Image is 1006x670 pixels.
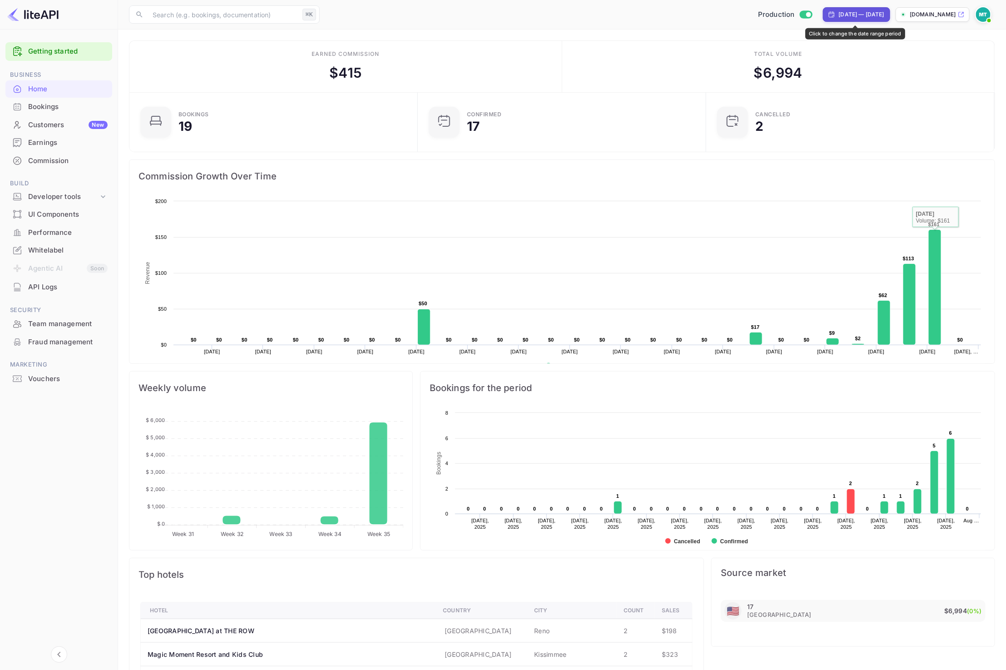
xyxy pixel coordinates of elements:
[344,337,350,342] text: $0
[28,319,108,329] div: Team management
[778,337,784,342] text: $0
[916,481,919,486] text: 2
[497,337,503,342] text: $0
[700,506,703,511] text: 0
[5,98,112,115] a: Bookings
[28,209,108,220] div: UI Components
[849,481,852,486] text: 2
[517,506,520,511] text: 0
[28,156,108,166] div: Commission
[654,619,693,643] td: $198
[771,518,789,530] text: [DATE], 2025
[5,315,112,332] a: Team management
[28,282,108,293] div: API Logs
[738,518,755,530] text: [DATE], 2025
[146,452,165,458] tspan: $ 4,000
[172,531,194,538] tspan: Week 31
[5,370,112,388] div: Vouchers
[583,506,586,511] text: 0
[928,222,940,227] text: $161
[419,301,427,306] text: $50
[527,602,616,619] th: City
[676,337,682,342] text: $0
[155,270,167,276] text: $100
[566,506,569,511] text: 0
[89,121,108,129] div: New
[395,337,401,342] text: $0
[538,518,555,530] text: [DATE], 2025
[574,337,580,342] text: $0
[408,349,425,354] text: [DATE]
[5,206,112,223] div: UI Components
[527,643,616,666] td: Kissimmee
[937,518,955,530] text: [DATE], 2025
[293,337,299,342] text: $0
[533,506,536,511] text: 0
[754,10,816,20] div: Switch to Sandbox mode
[839,10,884,19] div: [DATE] — [DATE]
[446,436,448,441] text: 6
[28,374,108,384] div: Vouchers
[7,7,59,22] img: LiteAPI logo
[715,349,731,354] text: [DATE]
[766,506,769,511] text: 0
[155,199,167,204] text: $200
[650,506,653,511] text: 0
[446,461,448,466] text: 4
[755,120,763,133] div: 2
[471,518,489,530] text: [DATE], 2025
[702,337,708,342] text: $0
[633,506,636,511] text: 0
[754,63,803,83] div: $ 6,994
[954,349,978,354] text: [DATE], …
[750,506,753,511] text: 0
[446,410,448,416] text: 8
[318,337,324,342] text: $0
[329,63,362,83] div: $ 415
[28,120,108,130] div: Customers
[5,278,112,296] div: API Logs
[5,360,112,370] span: Marketing
[139,169,986,184] span: Commission Growth Over Time
[616,643,654,666] td: 2
[178,112,209,117] div: Bookings
[724,602,742,620] div: United States
[654,643,693,666] td: $323
[600,337,605,342] text: $0
[155,234,167,240] text: $150
[28,102,108,112] div: Bookings
[141,619,436,643] th: [GEOGRAPHIC_DATA] at THE ROW
[523,337,529,342] text: $0
[650,337,656,342] text: $0
[838,518,855,530] text: [DATE], 2025
[5,224,112,241] a: Performance
[157,521,165,527] tspan: $ 0
[871,518,888,530] text: [DATE], 2025
[727,601,739,621] span: United States
[5,315,112,333] div: Team management
[460,349,476,354] text: [DATE]
[758,10,795,20] span: Production
[721,567,986,578] span: Source market
[616,493,619,499] text: 1
[800,506,803,511] text: 0
[933,443,936,448] text: 5
[817,349,833,354] text: [DATE]
[178,120,192,133] div: 19
[674,538,700,545] text: Cancelled
[625,337,631,342] text: $0
[920,349,936,354] text: [DATE]
[161,342,167,347] text: $0
[139,567,694,582] span: Top hotels
[616,602,654,619] th: Count
[146,486,165,492] tspan: $ 2,000
[446,486,448,491] text: 2
[5,152,112,170] div: Commission
[879,293,887,298] text: $62
[966,506,969,511] text: 0
[306,349,322,354] text: [DATE]
[5,70,112,80] span: Business
[467,506,470,511] text: 0
[967,607,982,615] span: (0%)
[5,242,112,258] a: Whitelabel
